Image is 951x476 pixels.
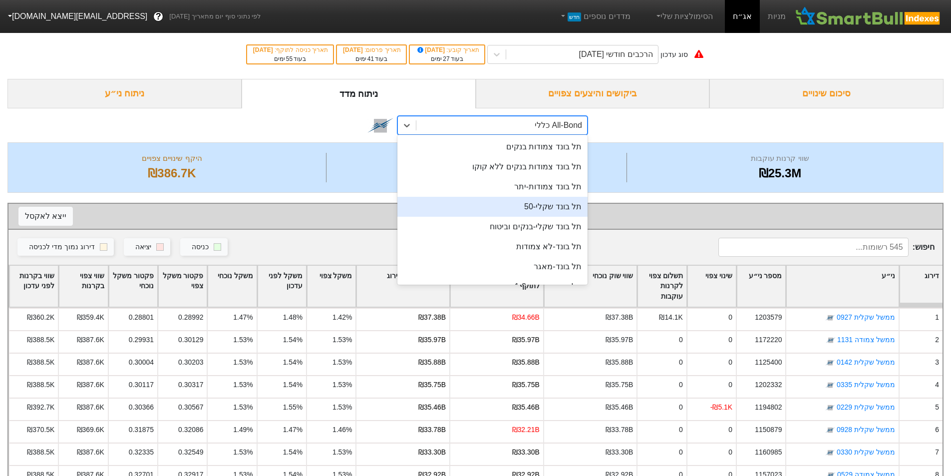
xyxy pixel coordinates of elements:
div: 0.31875 [129,425,154,435]
span: [DATE] [253,46,275,53]
div: ₪35.88B [512,357,540,368]
div: 1125400 [755,357,782,368]
div: ₪37.38B [418,312,446,323]
div: יציאה [135,242,151,253]
div: 4 [935,380,939,390]
div: 1.53% [332,357,352,368]
div: 1.53% [233,380,253,390]
a: מדדים נוספיםחדש [555,6,634,26]
div: 6 [935,425,939,435]
div: Toggle SortBy [737,266,785,307]
div: סיכום שינויים [709,79,944,108]
div: ₪34.66B [512,312,540,323]
div: 0 [728,425,732,435]
div: 1.53% [233,402,253,413]
div: תל בונד-צמודות 1-3 [397,277,588,297]
div: 5 [935,402,939,413]
div: 0 [679,402,683,413]
div: Toggle SortBy [307,266,355,307]
div: 1.54% [283,335,303,345]
div: 0 [679,425,683,435]
div: 1.53% [332,335,352,345]
div: ₪387.6K [77,335,104,345]
img: tase link [367,112,393,138]
span: חיפוש : [718,238,935,257]
div: 1.47% [283,425,303,435]
div: ₪35.97B [512,335,540,345]
div: ₪25.3M [630,164,931,182]
div: תאריך כניסה לתוקף : [252,45,328,54]
div: ₪359.4K [77,312,104,323]
div: 1.46% [332,425,352,435]
div: 1.53% [233,335,253,345]
div: Toggle SortBy [109,266,157,307]
div: Toggle SortBy [59,266,107,307]
div: ₪35.88B [606,357,633,368]
div: 1194802 [755,402,782,413]
div: 0.29931 [129,335,154,345]
a: הסימולציות שלי [650,6,717,26]
div: היקף שינויים צפויים [20,153,323,164]
img: tase link [825,381,835,391]
div: 1150879 [755,425,782,435]
div: ₪387.6K [77,447,104,458]
div: תל בונד שקלי-בנקים וביטוח [397,217,588,237]
div: -₪5.1K [710,402,732,413]
div: מספר ניירות ערך [329,153,624,164]
div: ₪35.97B [418,335,446,345]
div: 1.53% [332,447,352,458]
a: ממשל שקלית 0229 [837,403,895,411]
div: תל בונד-לא צמודות [397,237,588,257]
div: בעוד ימים [252,54,328,63]
div: 1.53% [332,402,352,413]
div: 1 [935,312,939,323]
div: 537 [329,164,624,182]
div: Toggle SortBy [258,266,306,307]
a: ממשל שקלית 0142 [837,358,895,366]
a: ממשל שקלית 0927 [837,313,895,321]
span: [DATE] [343,46,364,53]
div: 1.48% [283,312,303,323]
div: Toggle SortBy [900,266,943,307]
div: 0.30317 [178,380,203,390]
div: 1.47% [233,312,253,323]
div: 1202332 [755,380,782,390]
span: 27 [443,55,449,62]
span: 55 [286,55,293,62]
div: ₪392.7K [27,402,54,413]
div: תל בונד צמודות בנקים [397,137,588,157]
div: שינוי צפוי לפי נייר ערך [18,209,933,224]
img: tase link [826,336,836,346]
div: Toggle SortBy [544,266,637,307]
a: ממשל צמודה 1131 [837,336,895,344]
div: 0 [679,357,683,368]
div: 0 [728,312,732,323]
img: tase link [825,313,835,323]
div: תל בונד שקלי-50 [397,197,588,217]
div: Toggle SortBy [786,266,898,307]
div: 0.30366 [129,402,154,413]
div: 0.30129 [178,335,203,345]
button: ייצא לאקסל [18,207,73,226]
div: ₪387.6K [77,402,104,413]
div: 1203579 [755,312,782,323]
div: הרכבים חודשי [DATE] [579,48,653,60]
img: tase link [825,358,835,368]
div: ₪387.6K [77,357,104,368]
div: ₪33.30B [512,447,540,458]
div: Toggle SortBy [637,266,686,307]
img: tase link [825,403,835,413]
div: ₪388.5K [27,335,54,345]
div: 0 [728,357,732,368]
div: ניתוח מדד [242,79,476,108]
div: ₪35.75B [606,380,633,390]
img: tase link [825,448,835,458]
div: שווי קרנות עוקבות [630,153,931,164]
div: 1.53% [233,357,253,368]
div: 1160985 [755,447,782,458]
div: ₪35.46B [512,402,540,413]
a: ממשל שקלית 0335 [837,381,895,389]
button: דירוג נמוך מדי לכניסה [17,238,114,256]
div: 1.42% [332,312,352,323]
a: ממשל שקלית 0330 [837,448,895,456]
